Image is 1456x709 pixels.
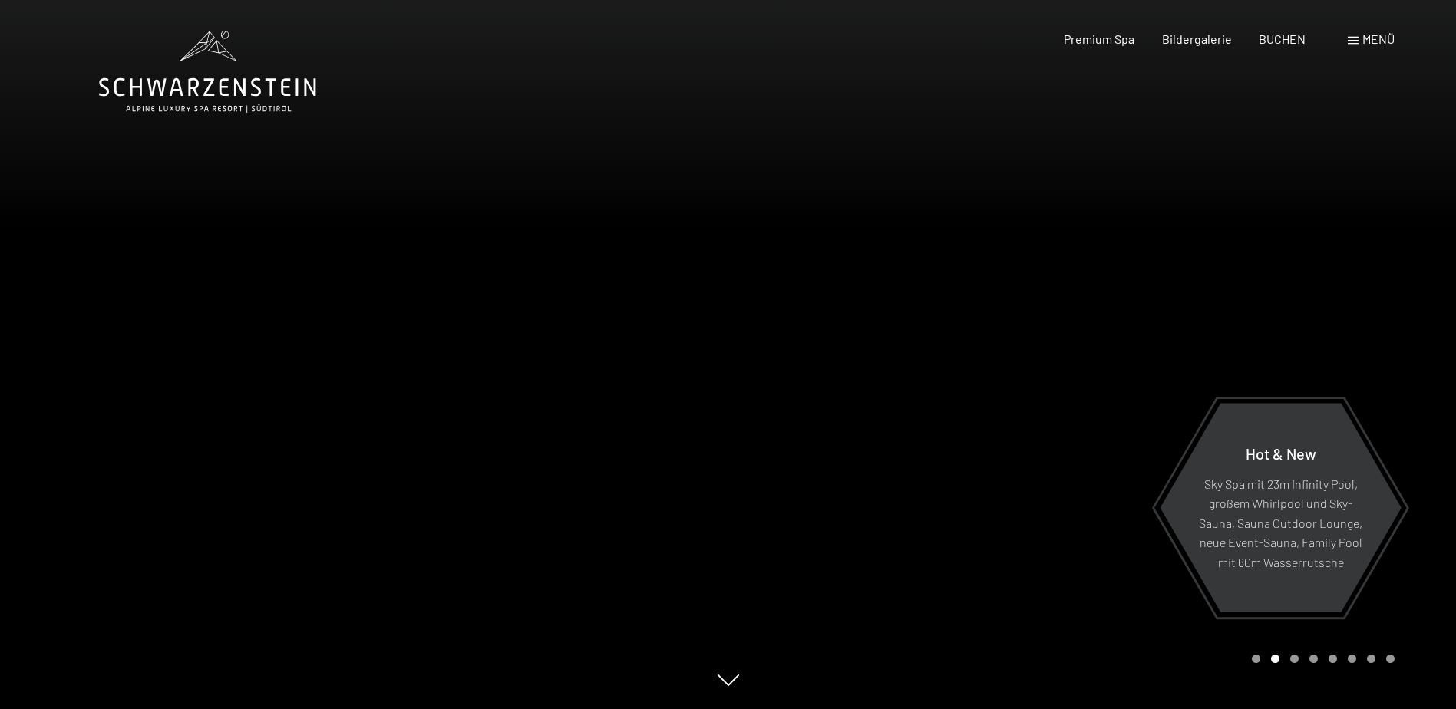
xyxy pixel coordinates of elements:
div: Carousel Page 6 [1348,655,1356,663]
div: Carousel Page 3 [1290,655,1299,663]
span: Einwilligung Marketing* [581,391,708,407]
div: Carousel Page 4 [1309,655,1318,663]
a: BUCHEN [1259,31,1306,46]
div: Carousel Page 7 [1367,655,1375,663]
div: Carousel Pagination [1246,655,1395,663]
p: Sky Spa mit 23m Infinity Pool, großem Whirlpool und Sky-Sauna, Sauna Outdoor Lounge, neue Event-S... [1197,473,1364,572]
span: Menü [1362,31,1395,46]
div: Carousel Page 2 (Current Slide) [1271,655,1279,663]
div: Carousel Page 1 [1252,655,1260,663]
div: Carousel Page 5 [1329,655,1337,663]
a: Hot & New Sky Spa mit 23m Infinity Pool, großem Whirlpool und Sky-Sauna, Sauna Outdoor Lounge, ne... [1159,402,1402,613]
div: Carousel Page 8 [1386,655,1395,663]
span: Hot & New [1246,444,1316,462]
a: Bildergalerie [1162,31,1232,46]
a: Premium Spa [1064,31,1134,46]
